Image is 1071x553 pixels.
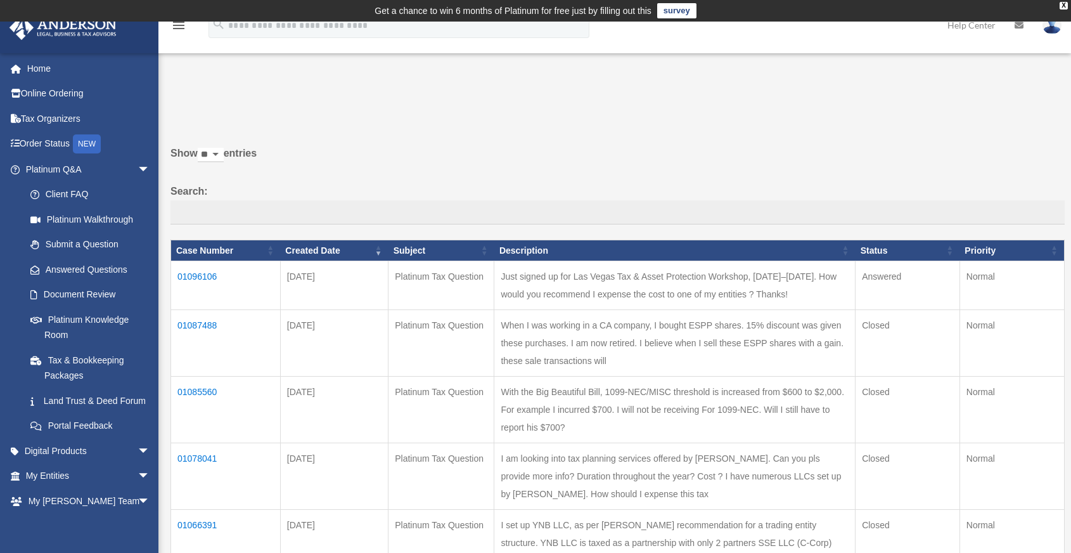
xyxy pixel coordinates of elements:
[856,240,960,261] th: Status: activate to sort column ascending
[198,148,224,162] select: Showentries
[18,348,163,388] a: Tax & Bookkeeping Packages
[856,261,960,310] td: Answered
[138,157,163,183] span: arrow_drop_down
[212,17,226,31] i: search
[171,22,186,33] a: menu
[856,443,960,510] td: Closed
[9,438,169,464] a: Digital Productsarrow_drop_down
[959,310,1064,377] td: Normal
[388,261,494,310] td: Platinum Tax Question
[171,443,281,510] td: 01078041
[170,200,1065,224] input: Search:
[9,488,169,514] a: My [PERSON_NAME] Teamarrow_drop_down
[18,282,163,308] a: Document Review
[9,106,169,131] a: Tax Organizers
[494,310,856,377] td: When I was working in a CA company, I bought ESPP shares. 15% discount was given these purchases....
[9,157,163,182] a: Platinum Q&Aarrow_drop_down
[18,232,163,257] a: Submit a Question
[657,3,696,18] a: survey
[171,261,281,310] td: 01096106
[1042,16,1061,34] img: User Pic
[280,240,388,261] th: Created Date: activate to sort column ascending
[959,443,1064,510] td: Normal
[9,464,169,489] a: My Entitiesarrow_drop_down
[9,56,169,81] a: Home
[18,207,163,232] a: Platinum Walkthrough
[9,131,169,157] a: Order StatusNEW
[388,240,494,261] th: Subject: activate to sort column ascending
[18,413,163,439] a: Portal Feedback
[138,438,163,464] span: arrow_drop_down
[856,377,960,443] td: Closed
[170,183,1065,224] label: Search:
[959,377,1064,443] td: Normal
[959,261,1064,310] td: Normal
[494,443,856,510] td: I am looking into tax planning services offered by [PERSON_NAME]. Can you pls provide more info? ...
[6,15,120,40] img: Anderson Advisors Platinum Portal
[171,377,281,443] td: 01085560
[18,388,163,413] a: Land Trust & Deed Forum
[9,81,169,107] a: Online Ordering
[280,261,388,310] td: [DATE]
[959,240,1064,261] th: Priority: activate to sort column ascending
[18,182,163,207] a: Client FAQ
[494,377,856,443] td: With the Big Beautiful Bill, 1099-NEC/MISC threshold is increased from $600 to $2,000. For exampl...
[856,310,960,377] td: Closed
[73,134,101,153] div: NEW
[1060,2,1068,10] div: close
[388,443,494,510] td: Platinum Tax Question
[375,3,651,18] div: Get a chance to win 6 months of Platinum for free just by filling out this
[388,310,494,377] td: Platinum Tax Question
[494,240,856,261] th: Description: activate to sort column ascending
[138,488,163,514] span: arrow_drop_down
[170,145,1065,175] label: Show entries
[494,261,856,310] td: Just signed up for Las Vegas Tax & Asset Protection Workshop, [DATE]–[DATE]. How would you recomm...
[171,240,281,261] th: Case Number: activate to sort column ascending
[18,307,163,348] a: Platinum Knowledge Room
[171,18,186,33] i: menu
[388,377,494,443] td: Platinum Tax Question
[171,310,281,377] td: 01087488
[138,464,163,490] span: arrow_drop_down
[280,310,388,377] td: [DATE]
[280,443,388,510] td: [DATE]
[280,377,388,443] td: [DATE]
[18,257,157,282] a: Answered Questions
